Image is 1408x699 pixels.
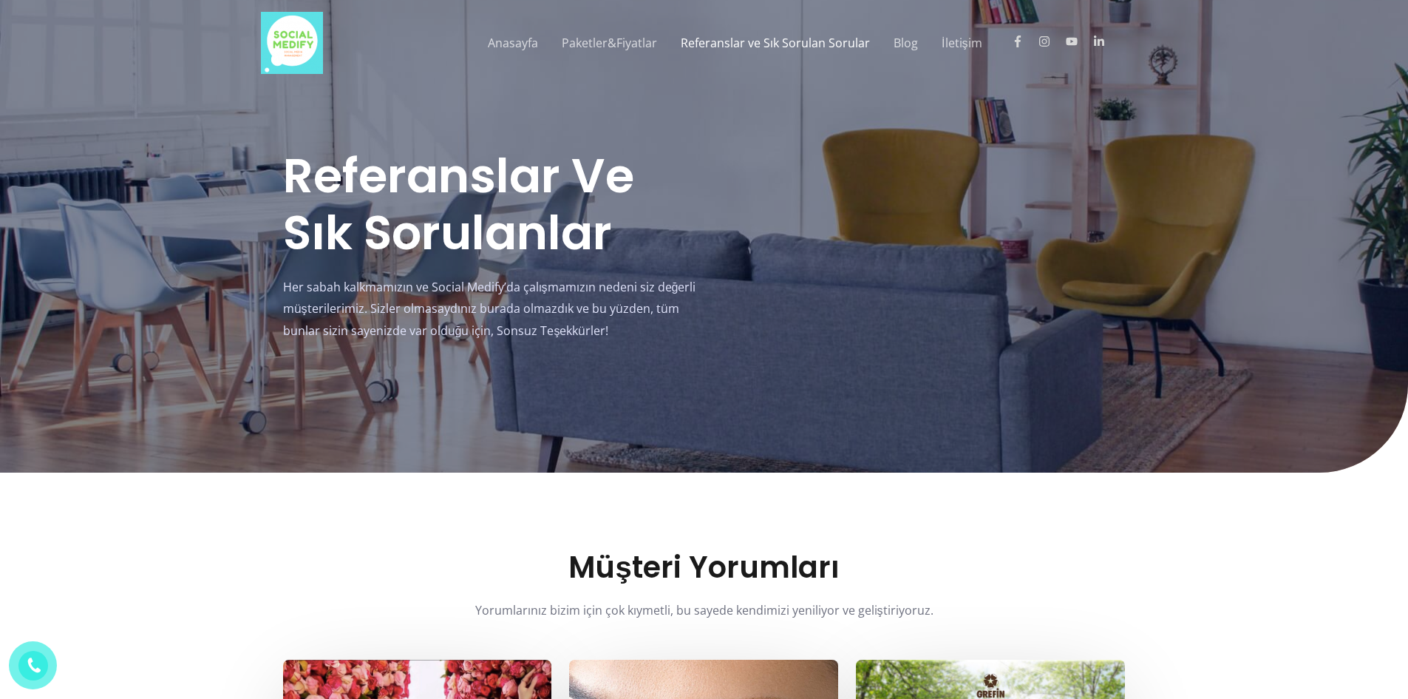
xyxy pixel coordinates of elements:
h1: Referanslar ve Sık sorulanlar [283,148,704,262]
a: İletişim [930,19,993,67]
h2: Müşteri Yorumları [283,550,1126,585]
nav: Site Navigation [465,19,1147,67]
a: linkedin-in [1093,36,1118,47]
a: Anasayfa [476,19,550,67]
a: Paketler&Fiyatlar [550,19,669,67]
img: phone.png [22,655,44,677]
a: Blog [882,19,930,67]
p: Her sabah kalkmamızın ve Social Medify’da çalışmamızın nedeni siz değerli müşterilerimiz. Sizler ... [283,277,704,342]
a: Referanslar ve Sık Sorulan Sorular [669,19,882,67]
a: youtube [1066,36,1090,47]
a: facebook-f [1012,36,1036,47]
p: Yorumlarınız bizim için çok kıymetli, bu sayede kendimizi yeniliyor ve geliştiriyoruz. [460,600,948,622]
a: instagram [1038,36,1063,47]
